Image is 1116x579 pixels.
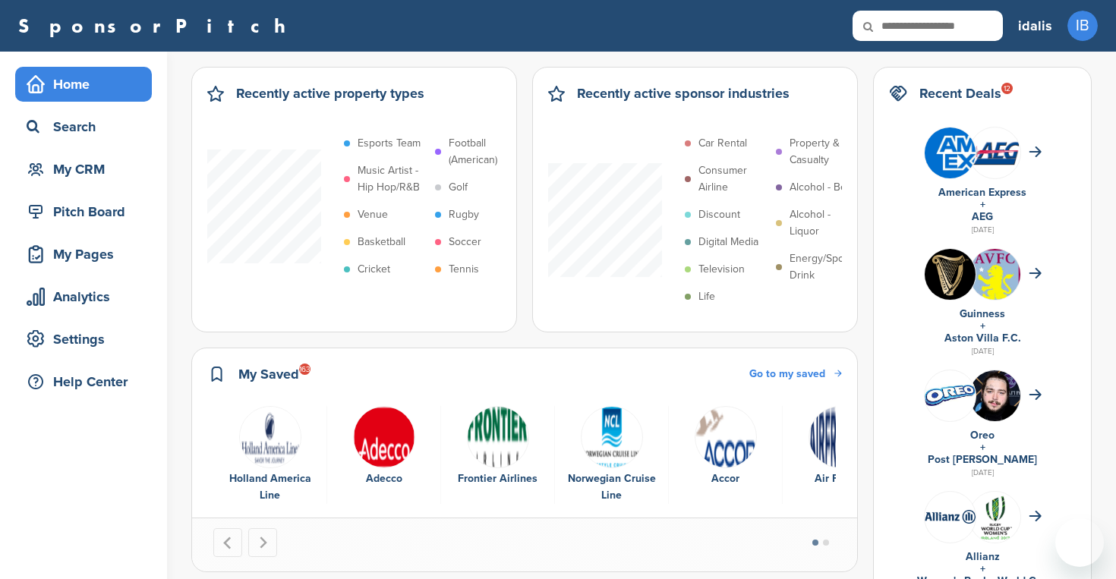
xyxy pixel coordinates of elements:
p: Basketball [358,234,405,250]
p: Tennis [449,261,479,278]
div: 12 [1001,83,1013,94]
a: Search [15,109,152,144]
p: Venue [358,206,388,223]
a: Pitch Board [15,194,152,229]
p: Soccer [449,234,481,250]
a: Screen shot 2017 01 05 at 1.38.17 pm Holland America Line [221,406,319,505]
p: Music Artist - Hip Hop/R&B [358,162,427,196]
img: Data [353,406,415,468]
span: Go to my saved [749,367,825,380]
div: 1 of 6 [213,406,327,505]
div: Norwegian Cruise Line [563,470,660,504]
div: 2 of 6 [327,406,441,505]
p: Property & Casualty [790,135,859,168]
p: Discount [698,206,740,223]
img: Screenshot 2018 10 25 at 8.58.45 am [969,370,1020,446]
h2: Recent Deals [919,83,1001,104]
div: Analytics [23,283,152,310]
div: Help Center [23,368,152,395]
p: Esports Team [358,135,421,152]
div: Settings [23,326,152,353]
img: Data [467,406,529,468]
a: Post [PERSON_NAME] [928,453,1037,466]
h2: Recently active sponsor industries [577,83,790,104]
h2: My Saved [238,363,299,385]
div: Air France [790,470,889,487]
div: Home [23,71,152,98]
p: Alcohol - Liquor [790,206,859,240]
a: Aston Villa F.C. [944,332,1021,345]
div: 3 of 6 [441,406,555,505]
a: learn more about cookies [701,540,768,563]
a: My Pages [15,237,152,272]
div: [DATE] [889,223,1076,237]
a: Home [15,67,152,102]
a: Guinness [960,307,1005,320]
p: Life [698,288,715,305]
a: + [980,319,985,332]
p: Car Rental [698,135,747,152]
img: Open uri20141112 64162 1t4610c?1415809572 [969,140,1020,165]
img: Data [809,406,871,468]
a: Analytics [15,279,152,314]
img: Screen shot 2017 01 05 at 1.38.17 pm [239,406,301,468]
div: Frontier Airlines [449,470,547,487]
div: Accor [676,470,774,487]
div: 5 of 6 [669,406,783,505]
div: Pitch Board [23,198,152,225]
a: Data Norwegian Cruise Line [563,406,660,505]
span: IB [1067,11,1098,41]
a: American Express [938,186,1026,199]
a: SponsorPitch [18,16,295,36]
iframe: Button to launch messaging window [1055,518,1104,567]
div: 163 [299,363,311,375]
p: Consumer Airline [698,162,768,196]
a: My CRM [15,152,152,187]
p: Television [698,261,745,278]
a: + [980,441,985,454]
a: dismiss cookie message [1042,537,1094,568]
a: Help Center [15,364,152,399]
p: Energy/Sports Drink [790,250,859,284]
h3: idalis [1018,15,1052,36]
a: Data Adecco [335,406,433,488]
a: Oreo [970,429,995,442]
p: Football (American) [449,135,519,168]
div: Adecco [335,470,433,487]
p: Golf [449,179,468,196]
div: My Pages [23,241,152,268]
a: Data Frontier Airlines [449,406,547,488]
div: My CRM [23,156,152,183]
p: Rugby [449,206,479,223]
img: Data [925,510,976,523]
h2: Recently active property types [236,83,424,104]
a: + [980,198,985,211]
img: Amex logo [925,127,976,178]
img: Data [695,406,757,468]
span: This website uses cookies to improve your experience. By using the site, you agree and provide co... [22,540,1029,563]
div: Holland America Line [221,470,319,504]
a: AEG [972,210,993,223]
div: 4 of 6 [555,406,669,505]
p: Alcohol - Beer [790,179,856,196]
img: 13524564 10153758406911519 7648398964988343964 n [925,249,976,300]
div: [DATE] [889,345,1076,358]
img: Data?1415810237 [969,249,1020,322]
a: Settings [15,322,152,357]
a: Data Accor [676,406,774,488]
img: Data [925,385,976,406]
div: Search [23,113,152,140]
a: Go to my saved [749,366,842,382]
img: Data [581,406,643,468]
p: Cricket [358,261,390,278]
a: idalis [1018,9,1052,42]
p: Digital Media [698,234,758,250]
div: [DATE] [889,466,1076,480]
div: 6 of 6 [783,406,897,505]
img: Screen shot 2017 07 07 at 4.57.59 pm [969,492,1020,548]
